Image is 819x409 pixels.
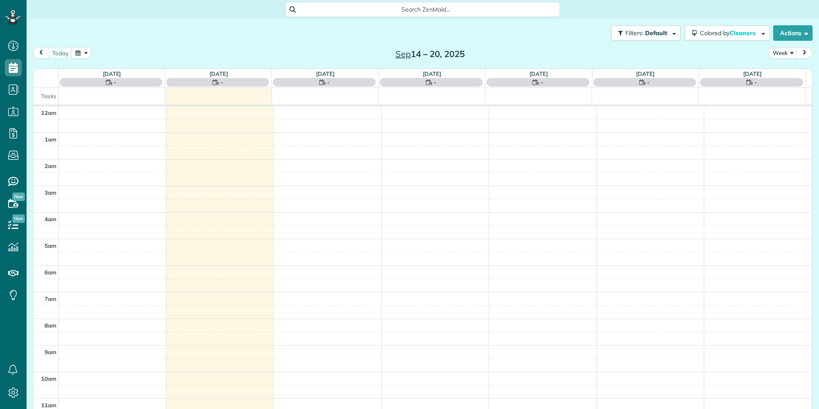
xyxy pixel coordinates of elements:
[541,78,543,87] span: -
[45,189,57,196] span: 3am
[796,47,813,59] button: next
[395,48,411,59] span: Sep
[45,162,57,169] span: 2am
[773,25,813,41] button: Actions
[625,29,643,37] span: Filters:
[754,78,757,87] span: -
[529,70,548,77] a: [DATE]
[45,349,57,355] span: 9am
[700,29,759,37] span: Colored by
[45,322,57,329] span: 8am
[645,29,668,37] span: Default
[114,78,117,87] span: -
[45,269,57,276] span: 6am
[41,402,57,409] span: 11am
[12,214,25,223] span: New
[45,216,57,223] span: 4am
[327,78,330,87] span: -
[434,78,436,87] span: -
[729,29,757,37] span: Cleaners
[647,78,650,87] span: -
[607,25,681,41] a: Filters: Default
[636,70,655,77] a: [DATE]
[45,242,57,249] span: 5am
[45,136,57,143] span: 1am
[377,49,484,59] h2: 14 – 20, 2025
[209,70,228,77] a: [DATE]
[611,25,681,41] button: Filters: Default
[33,47,49,59] button: prev
[103,70,121,77] a: [DATE]
[41,93,57,99] span: Tasks
[221,78,223,87] span: -
[41,109,57,116] span: 12am
[685,25,770,41] button: Colored byCleaners
[45,295,57,302] span: 7am
[12,192,25,201] span: New
[743,70,762,77] a: [DATE]
[41,375,57,382] span: 10am
[423,70,441,77] a: [DATE]
[316,70,335,77] a: [DATE]
[769,47,797,59] button: Week
[48,47,72,59] button: today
